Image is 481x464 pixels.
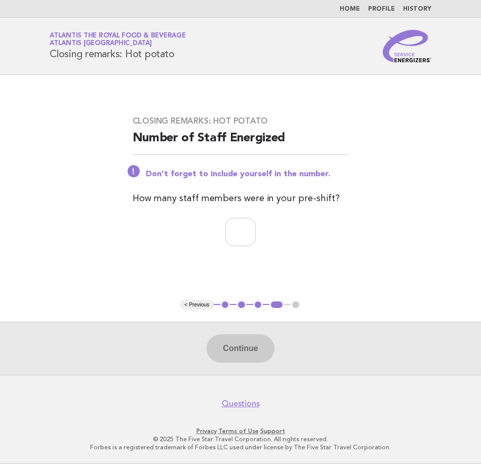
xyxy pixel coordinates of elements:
a: Home [340,6,360,12]
button: 4 [269,300,284,310]
p: Don't forget to include yourself in the number. [146,169,349,179]
button: 3 [253,300,263,310]
h1: Closing remarks: Hot potato [50,33,186,59]
button: 2 [236,300,247,310]
p: Forbes is a registered trademark of Forbes LLC used under license by The Five Star Travel Corpora... [14,443,467,451]
h3: Closing remarks: Hot potato [133,116,349,126]
p: · · [14,427,467,435]
p: © 2025 The Five Star Travel Corporation. All rights reserved. [14,435,467,443]
p: How many staff members were in your pre-shift? [133,191,349,206]
a: Terms of Use [218,428,259,435]
span: Atlantis [GEOGRAPHIC_DATA] [50,41,152,47]
img: Service Energizers [383,30,431,62]
a: Atlantis the Royal Food & BeverageAtlantis [GEOGRAPHIC_DATA] [50,32,186,47]
a: History [403,6,431,12]
button: < Previous [180,300,213,310]
a: Support [260,428,285,435]
a: Profile [368,6,395,12]
h2: Number of Staff Energized [133,130,349,155]
a: Privacy [196,428,217,435]
button: 1 [220,300,230,310]
a: Questions [222,399,260,409]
